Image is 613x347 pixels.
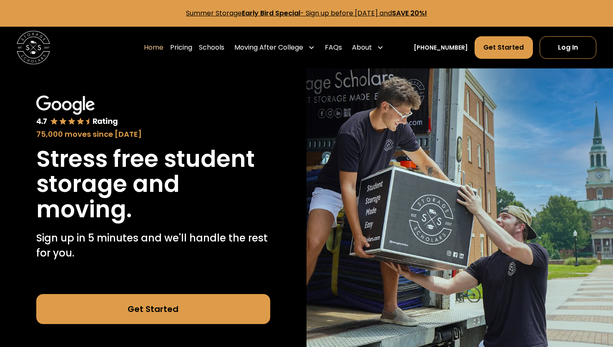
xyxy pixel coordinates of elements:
a: FAQs [325,36,342,59]
a: Get Started [475,36,533,59]
a: Get Started [36,294,270,324]
a: Schools [199,36,224,59]
img: Google 4.7 star rating [36,96,118,127]
div: Moving After College [234,43,303,53]
a: [PHONE_NUMBER] [414,43,468,52]
p: Sign up in 5 minutes and we'll handle the rest for you. [36,231,270,261]
a: Log In [540,36,596,59]
div: About [352,43,372,53]
img: Storage Scholars main logo [17,31,50,64]
h1: Stress free student storage and moving. [36,146,270,222]
strong: Early Bird Special [242,8,300,18]
div: 75,000 moves since [DATE] [36,128,270,140]
strong: SAVE 20%! [392,8,427,18]
a: Pricing [170,36,192,59]
a: Summer StorageEarly Bird Special- Sign up before [DATE] andSAVE 20%! [186,8,427,18]
a: Home [144,36,163,59]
